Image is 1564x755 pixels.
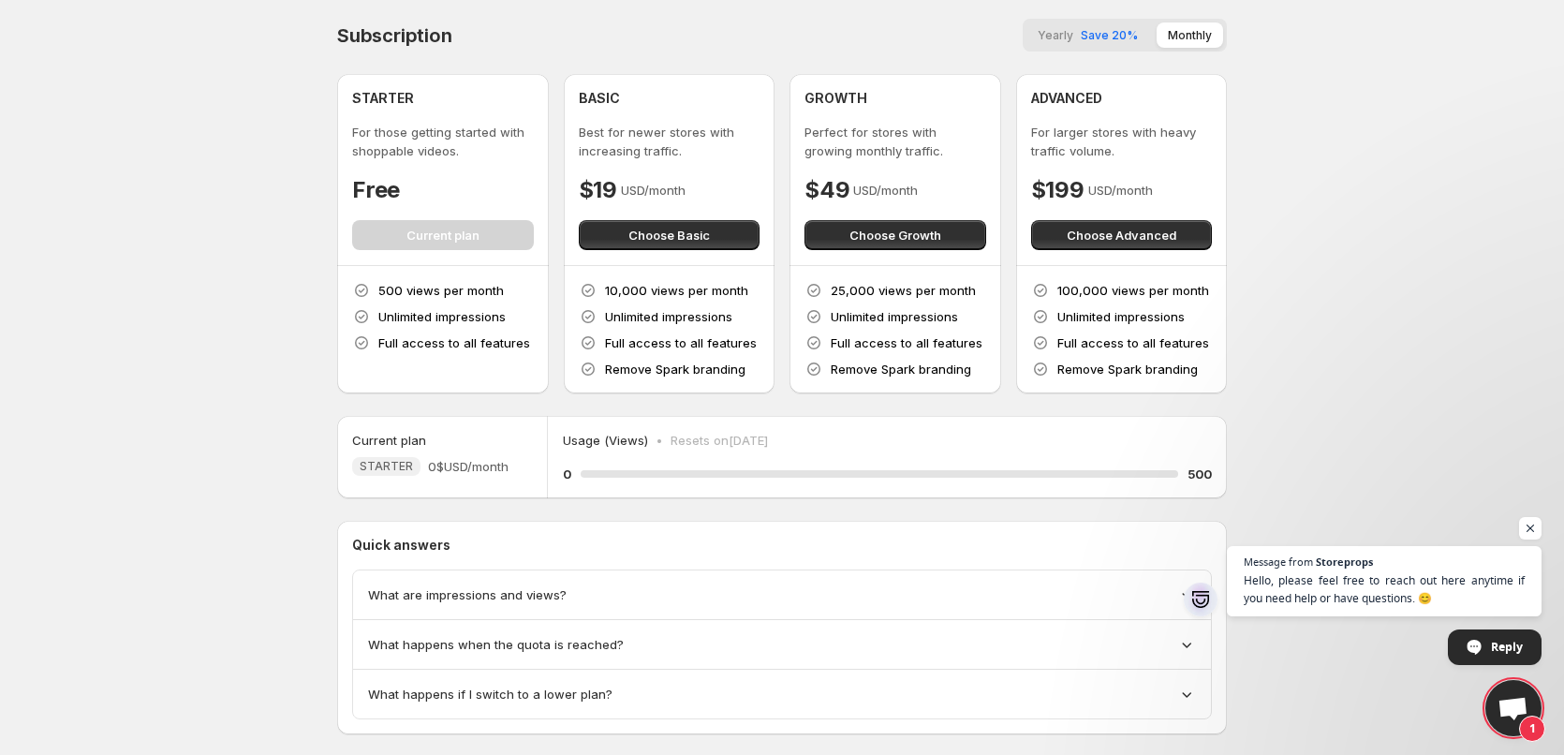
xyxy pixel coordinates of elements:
a: Open chat [1485,680,1542,736]
span: Choose Basic [628,226,710,244]
h5: 0 [563,465,571,483]
p: Quick answers [352,536,1212,555]
button: Choose Basic [579,220,760,250]
h4: $49 [804,175,849,205]
span: Save 20% [1081,28,1138,42]
h4: $199 [1031,175,1084,205]
p: Perfect for stores with growing monthly traffic. [804,123,986,160]
span: What happens when the quota is reached? [368,635,624,654]
h4: STARTER [352,89,414,108]
button: Choose Advanced [1031,220,1213,250]
h4: BASIC [579,89,620,108]
h4: $19 [579,175,617,205]
h4: GROWTH [804,89,867,108]
span: Hello, please feel free to reach out here anytime if you need help or have questions. 😊 [1244,571,1525,607]
span: 0$ USD/month [428,457,509,476]
p: For larger stores with heavy traffic volume. [1031,123,1213,160]
h4: Subscription [337,24,452,47]
button: YearlySave 20% [1026,22,1149,48]
button: Monthly [1157,22,1223,48]
p: Unlimited impressions [1057,307,1185,326]
span: Yearly [1038,28,1073,42]
p: • [656,431,663,450]
span: STARTER [360,459,413,474]
p: Unlimited impressions [605,307,732,326]
h4: ADVANCED [1031,89,1102,108]
span: What happens if I switch to a lower plan? [368,685,612,703]
p: Resets on [DATE] [671,431,768,450]
h4: Free [352,175,400,205]
p: Remove Spark branding [831,360,971,378]
p: Full access to all features [605,333,757,352]
span: 1 [1519,716,1545,742]
span: Choose Advanced [1067,226,1176,244]
p: 100,000 views per month [1057,281,1209,300]
button: Choose Growth [804,220,986,250]
p: Usage (Views) [563,431,648,450]
p: Remove Spark branding [1057,360,1198,378]
p: Best for newer stores with increasing traffic. [579,123,760,160]
p: Remove Spark branding [605,360,745,378]
p: USD/month [621,181,686,200]
span: Storeprops [1316,556,1373,567]
p: Full access to all features [378,333,530,352]
h5: Current plan [352,431,426,450]
p: Full access to all features [831,333,982,352]
p: USD/month [853,181,918,200]
p: 25,000 views per month [831,281,976,300]
span: Choose Growth [849,226,941,244]
p: Unlimited impressions [831,307,958,326]
p: USD/month [1088,181,1153,200]
p: 500 views per month [378,281,504,300]
span: Message from [1244,556,1313,567]
p: Full access to all features [1057,333,1209,352]
span: Reply [1491,630,1523,663]
p: For those getting started with shoppable videos. [352,123,534,160]
p: Unlimited impressions [378,307,506,326]
p: 10,000 views per month [605,281,748,300]
h5: 500 [1188,465,1212,483]
span: What are impressions and views? [368,585,567,604]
